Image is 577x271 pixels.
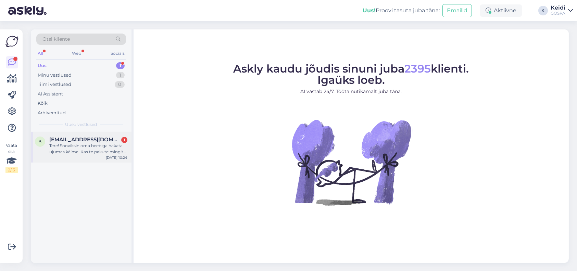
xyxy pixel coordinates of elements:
[49,137,121,143] span: brendabrant12@gmail.com
[480,4,522,17] div: Aktiivne
[38,81,71,88] div: Tiimi vestlused
[42,36,70,43] span: Otsi kliente
[551,5,573,16] a: KeidiGOSPA
[551,11,565,16] div: GOSPA
[38,100,48,107] div: Kõik
[363,7,440,15] div: Proovi tasuta juba täna:
[39,139,42,144] span: b
[290,101,413,224] img: No Chat active
[106,155,127,160] div: [DATE] 10:24
[121,137,127,143] div: 1
[442,4,472,17] button: Emailid
[38,62,47,69] div: Uus
[38,72,72,79] div: Minu vestlused
[115,81,125,88] div: 0
[234,88,469,95] p: AI vastab 24/7. Tööta nutikamalt juba täna.
[405,62,431,75] span: 2395
[49,143,127,155] div: Tere! Sooviksin oma beebiga hakata ujumas käima. Kas te pakute mingit treeningut [PERSON_NAME] ma...
[5,142,18,173] div: Vaata siia
[5,35,18,48] img: Askly Logo
[38,109,66,116] div: Arhiveeritud
[234,62,469,87] span: Askly kaudu jõudis sinuni juba klienti. Igaüks loeb.
[116,72,125,79] div: 1
[109,49,126,58] div: Socials
[65,121,97,128] span: Uued vestlused
[363,7,376,14] b: Uus!
[116,62,125,69] div: 1
[71,49,83,58] div: Web
[551,5,565,11] div: Keidi
[538,6,548,15] div: K
[5,167,18,173] div: 2 / 3
[36,49,44,58] div: All
[38,91,63,98] div: AI Assistent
